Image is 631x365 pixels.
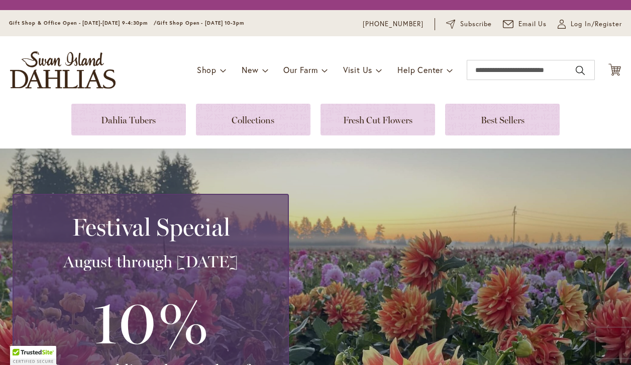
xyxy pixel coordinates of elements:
a: [PHONE_NUMBER] [363,19,424,29]
a: store logo [10,51,116,89]
a: Subscribe [446,19,492,29]
span: Visit Us [343,64,372,75]
span: Gift Shop & Office Open - [DATE]-[DATE] 9-4:30pm / [9,20,157,26]
span: Our Farm [283,64,318,75]
span: New [242,64,258,75]
a: Log In/Register [558,19,622,29]
span: Email Us [518,19,547,29]
span: Gift Shop Open - [DATE] 10-3pm [157,20,244,26]
span: Subscribe [460,19,492,29]
button: Search [576,62,585,79]
h2: Festival Special [26,213,276,241]
a: Email Us [503,19,547,29]
span: Help Center [397,64,443,75]
span: Log In/Register [571,19,622,29]
h3: 10% [26,282,276,360]
span: Shop [197,64,217,75]
h3: August through [DATE] [26,252,276,272]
